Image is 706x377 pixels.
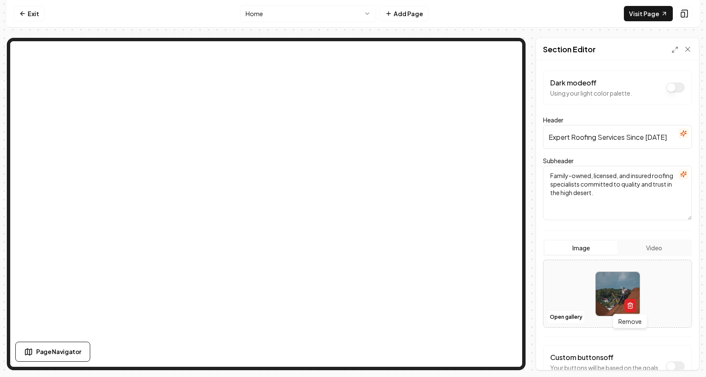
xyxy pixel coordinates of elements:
[543,157,574,164] label: Subheader
[550,78,597,87] label: Dark mode off
[543,43,596,55] h2: Section Editor
[617,241,690,255] button: Video
[380,6,429,21] button: Add Page
[624,6,673,21] a: Visit Page
[596,272,640,316] img: image
[36,347,81,356] span: Page Navigator
[545,241,617,255] button: Image
[550,89,632,97] p: Using your light color palette.
[543,116,563,124] label: Header
[543,125,692,149] input: Header
[14,6,45,21] a: Exit
[15,342,90,362] button: Page Navigator
[613,314,647,329] div: Remove
[550,353,614,362] label: Custom buttons off
[547,310,585,324] button: Open gallery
